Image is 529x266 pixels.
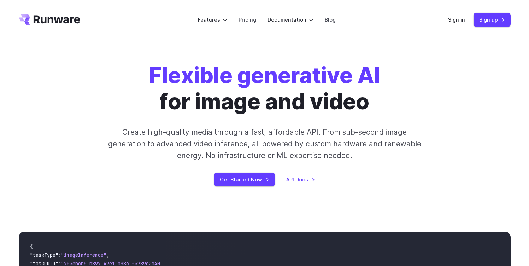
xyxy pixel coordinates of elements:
[268,16,313,24] label: Documentation
[286,175,315,184] a: API Docs
[30,243,33,250] span: {
[58,252,61,258] span: :
[61,252,106,258] span: "imageInference"
[325,16,336,24] a: Blog
[239,16,256,24] a: Pricing
[19,14,80,25] a: Go to /
[149,62,380,88] strong: Flexible generative AI
[107,126,422,162] p: Create high-quality media through a fast, affordable API. From sub-second image generation to adv...
[214,173,275,186] a: Get Started Now
[106,252,109,258] span: ,
[30,252,58,258] span: "taskType"
[448,16,465,24] a: Sign in
[149,62,380,115] h1: for image and video
[198,16,227,24] label: Features
[474,13,511,27] a: Sign up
